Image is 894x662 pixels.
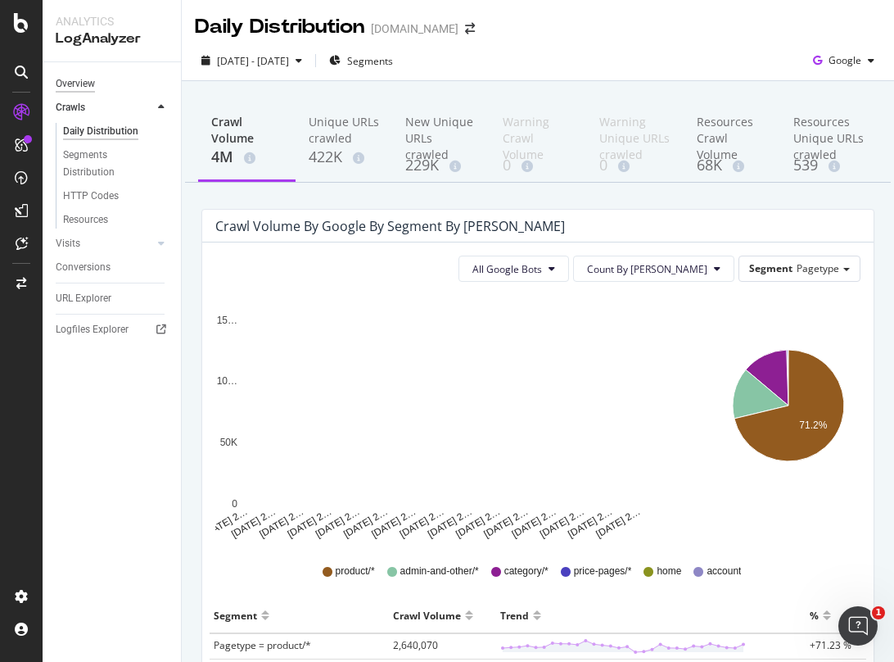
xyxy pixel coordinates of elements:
span: All Google Bots [472,262,542,276]
div: Logfiles Explorer [56,321,129,338]
div: Visits [56,235,80,252]
text: 15… [217,315,237,326]
a: Overview [56,75,169,93]
div: [DOMAIN_NAME] [371,20,458,37]
div: Resources Unique URLs crawled [793,114,865,155]
div: Crawl Volume [211,114,282,147]
div: Conversions [56,259,111,276]
a: Logfiles Explorer [56,321,169,338]
span: Segment [749,261,792,275]
button: [DATE] - [DATE] [195,48,309,74]
div: New Unique URLs crawled [405,114,476,155]
div: Crawl Volume by google by Segment by [PERSON_NAME] [215,218,565,234]
div: 4M [211,147,282,168]
span: 1 [872,606,885,619]
svg: A chart. [215,295,684,541]
button: Segments [323,48,400,74]
div: 422K [309,147,380,168]
a: Visits [56,235,153,252]
span: Google [829,53,861,67]
div: Crawls [56,99,85,116]
div: 539 [793,155,865,176]
div: 68K [697,155,768,176]
span: product/* [336,565,375,578]
text: 0 [232,498,237,510]
div: Daily Distribution [63,123,138,140]
div: Overview [56,75,95,93]
button: All Google Bots [458,256,569,282]
button: Count By [PERSON_NAME] [573,256,734,282]
a: Resources [63,211,169,229]
div: LogAnalyzer [56,29,168,48]
div: Analytics [56,13,168,29]
div: 0 [599,155,670,176]
a: Crawls [56,99,153,116]
span: 2,640,070 [393,638,438,652]
span: Pagetype = product/* [214,638,311,652]
div: Segment [214,602,257,628]
div: Warning Crawl Volume [503,114,574,155]
div: Unique URLs crawled [309,114,380,147]
div: % [810,602,819,628]
text: 50K [220,437,237,448]
div: Warning Unique URLs crawled [599,114,670,155]
div: Resources Crawl Volume [697,114,768,155]
span: +71.23 % [810,638,851,652]
div: 0 [503,155,574,176]
span: Pagetype [797,261,839,275]
a: Conversions [56,259,169,276]
text: 10… [217,376,237,388]
span: price-pages/* [574,565,632,578]
span: home [657,565,681,578]
button: Google [806,48,881,74]
span: account [707,565,741,578]
div: Segments Distribution [63,147,154,181]
div: HTTP Codes [63,188,119,205]
text: 71.2% [799,419,827,431]
div: Crawl Volume [393,602,461,628]
svg: A chart. [718,295,858,541]
span: admin-and-other/* [400,565,479,578]
div: Daily Distribution [195,13,364,41]
a: Daily Distribution [63,123,169,140]
span: Segments [347,54,393,68]
span: category/* [504,565,549,578]
div: arrow-right-arrow-left [465,23,475,34]
a: HTTP Codes [63,188,169,205]
a: URL Explorer [56,290,169,307]
div: Resources [63,211,108,229]
span: Count By Day [587,262,707,276]
div: Trend [500,602,529,628]
a: Segments Distribution [63,147,169,181]
span: [DATE] - [DATE] [217,54,289,68]
div: URL Explorer [56,290,111,307]
div: 229K [405,155,476,176]
iframe: Intercom live chat [838,606,878,646]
